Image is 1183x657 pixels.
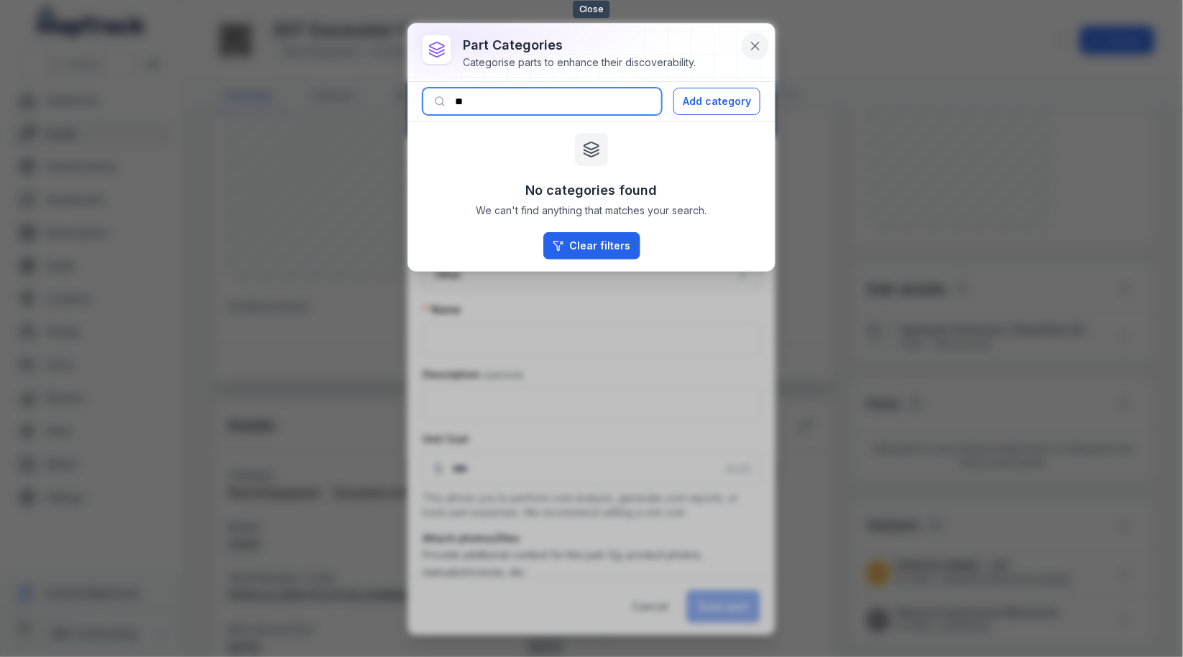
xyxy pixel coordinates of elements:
[477,203,707,218] span: We can't find anything that matches your search.
[526,180,658,201] h3: No categories found
[463,35,696,55] h3: part categories
[543,232,640,259] button: Clear filters
[673,88,760,115] button: Add category
[574,1,610,18] span: Close
[463,55,696,70] div: Categorise parts to enhance their discoverability.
